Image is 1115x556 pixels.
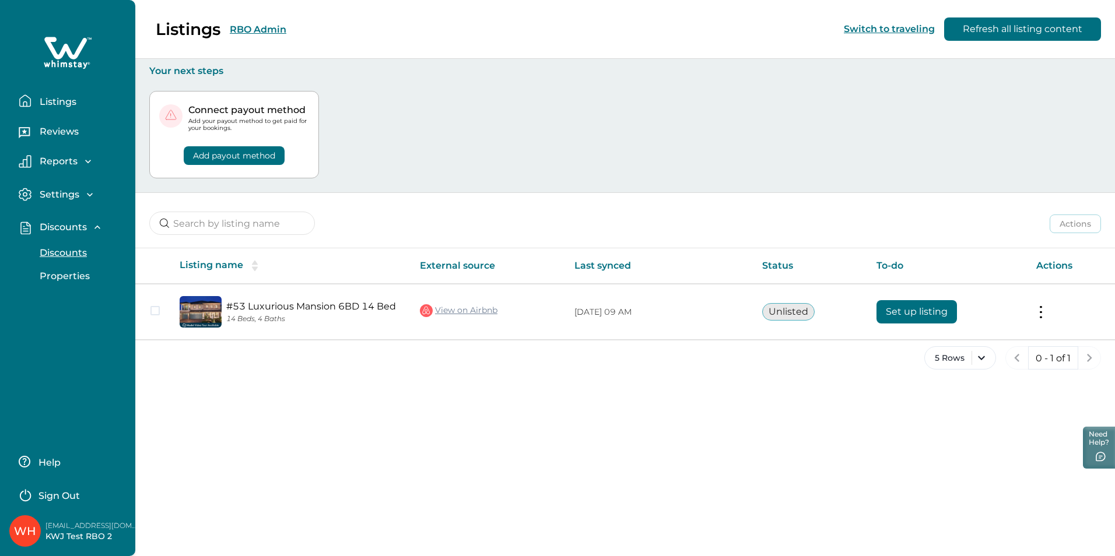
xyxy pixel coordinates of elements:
[867,248,1026,284] th: To-do
[36,156,78,167] p: Reports
[19,188,126,201] button: Settings
[1050,214,1101,233] button: Actions
[1028,346,1078,370] button: 0 - 1 of 1
[924,346,996,370] button: 5 Rows
[27,241,134,265] button: Discounts
[243,260,267,272] button: sorting
[188,118,309,132] p: Add your payout method to get paid for your bookings.
[180,296,222,328] img: propertyImage_#53 Luxurious Mansion 6BD 14 Bed
[226,315,401,323] p: 14 Beds, 4 Baths
[35,457,61,469] p: Help
[149,65,1101,77] p: Your next steps
[753,248,867,284] th: Status
[19,483,122,506] button: Sign Out
[411,248,565,284] th: External source
[188,104,309,116] p: Connect payout method
[149,212,315,235] input: Search by listing name
[184,146,285,165] button: Add payout method
[156,19,220,39] p: Listings
[1036,353,1071,364] p: 0 - 1 of 1
[19,122,126,145] button: Reviews
[574,307,744,318] p: [DATE] 09 AM
[944,17,1101,41] button: Refresh all listing content
[230,24,286,35] button: RBO Admin
[420,303,497,318] a: View on Airbnb
[762,303,815,321] button: Unlisted
[36,247,87,259] p: Discounts
[45,531,139,543] p: KWJ Test RBO 2
[27,265,134,288] button: Properties
[45,520,139,532] p: [EMAIL_ADDRESS][DOMAIN_NAME]
[226,301,401,312] a: #53 Luxurious Mansion 6BD 14 Bed
[36,221,87,233] p: Discounts
[844,23,935,34] button: Switch to traveling
[36,126,79,138] p: Reviews
[19,241,126,288] div: Discounts
[19,89,126,112] button: Listings
[38,490,80,502] p: Sign Out
[1005,346,1029,370] button: previous page
[19,450,122,473] button: Help
[170,248,411,284] th: Listing name
[36,189,79,200] p: Settings
[19,155,126,168] button: Reports
[565,248,753,284] th: Last synced
[876,300,957,323] button: Set up listing
[36,270,90,282] p: Properties
[1078,346,1101,370] button: next page
[1027,248,1115,284] th: Actions
[19,221,126,234] button: Discounts
[36,96,76,108] p: Listings
[14,517,36,545] div: Whimstay Host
